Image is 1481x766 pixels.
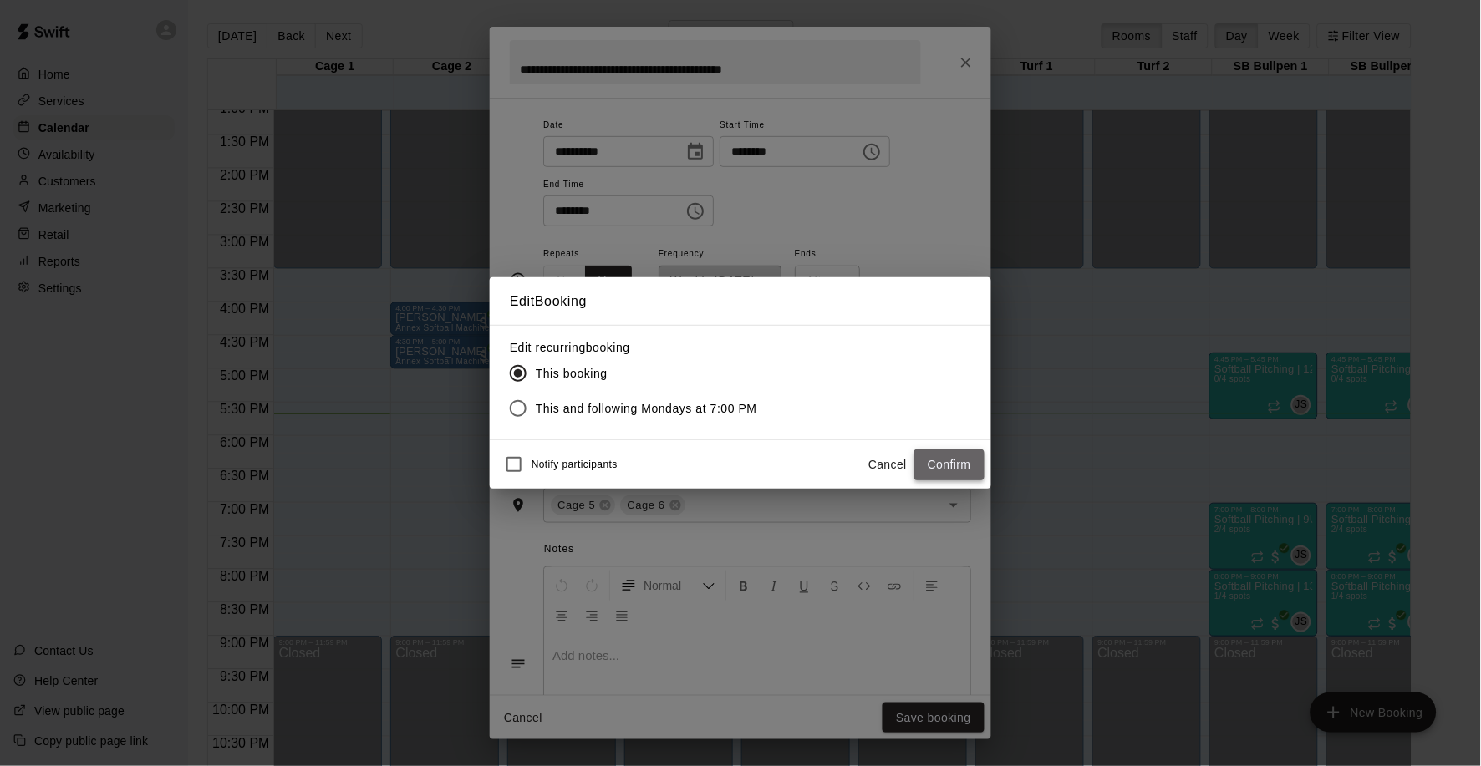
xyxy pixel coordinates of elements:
[490,277,991,326] h2: Edit Booking
[510,339,771,356] label: Edit recurring booking
[532,459,618,471] span: Notify participants
[536,400,757,418] span: This and following Mondays at 7:00 PM
[861,449,914,480] button: Cancel
[536,365,608,383] span: This booking
[914,449,985,480] button: Confirm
